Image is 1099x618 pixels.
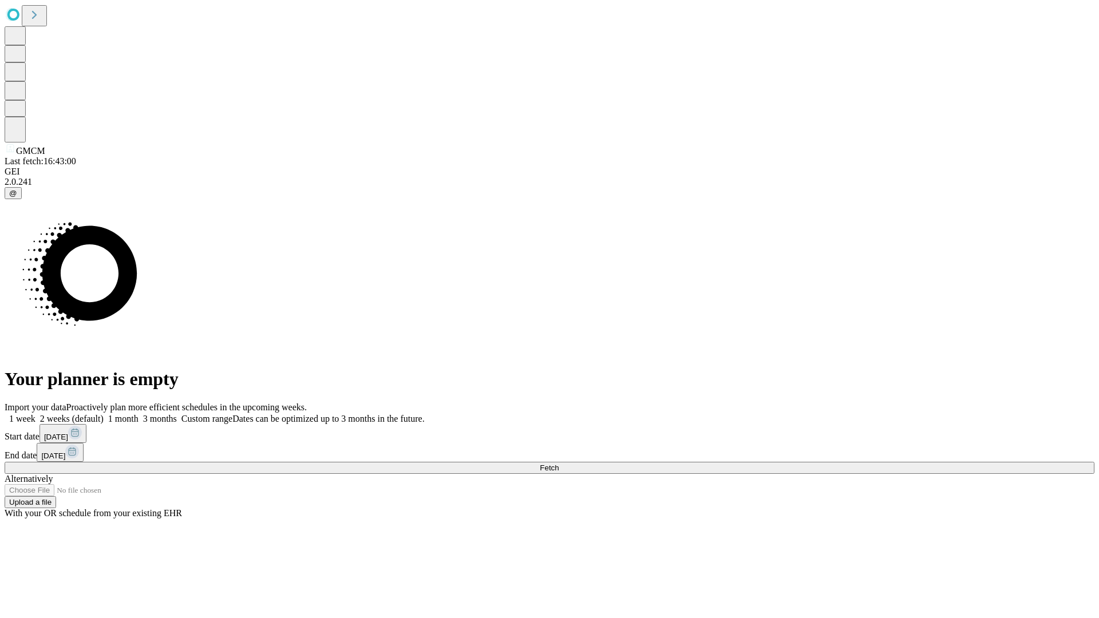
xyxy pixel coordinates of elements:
[5,177,1094,187] div: 2.0.241
[5,167,1094,177] div: GEI
[5,462,1094,474] button: Fetch
[108,414,139,423] span: 1 month
[66,402,307,412] span: Proactively plan more efficient schedules in the upcoming weeks.
[40,414,104,423] span: 2 weeks (default)
[16,146,45,156] span: GMCM
[5,156,76,166] span: Last fetch: 16:43:00
[5,443,1094,462] div: End date
[39,424,86,443] button: [DATE]
[232,414,424,423] span: Dates can be optimized up to 3 months in the future.
[143,414,177,423] span: 3 months
[44,433,68,441] span: [DATE]
[37,443,84,462] button: [DATE]
[5,187,22,199] button: @
[9,189,17,197] span: @
[540,463,559,472] span: Fetch
[5,369,1094,390] h1: Your planner is empty
[5,474,53,484] span: Alternatively
[41,451,65,460] span: [DATE]
[181,414,232,423] span: Custom range
[5,424,1094,443] div: Start date
[5,508,182,518] span: With your OR schedule from your existing EHR
[5,402,66,412] span: Import your data
[5,496,56,508] button: Upload a file
[9,414,35,423] span: 1 week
